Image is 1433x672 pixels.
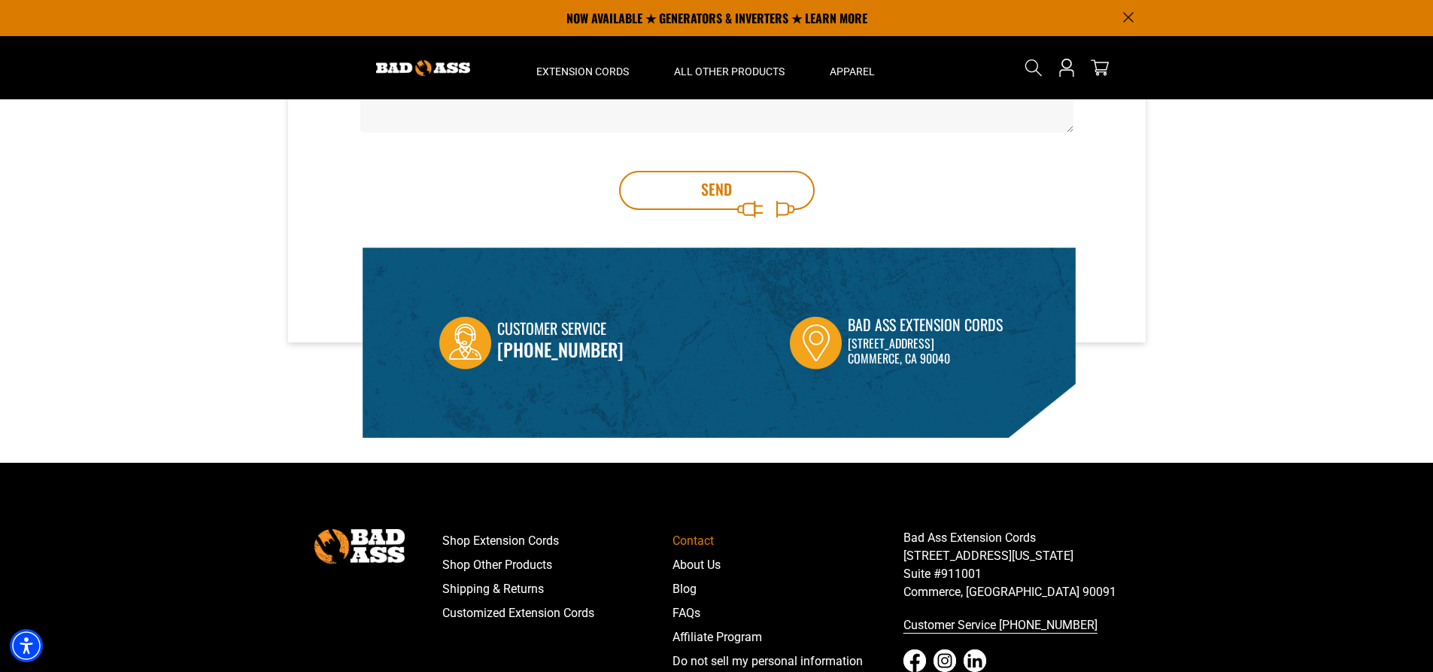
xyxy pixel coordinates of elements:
[619,171,815,210] button: Send
[672,529,903,553] a: Contact
[964,649,986,672] a: LinkedIn - open in a new tab
[10,629,43,662] div: Accessibility Menu
[848,313,1003,336] div: Bad Ass Extension Cords
[514,36,651,99] summary: Extension Cords
[314,529,405,563] img: Bad Ass Extension Cords
[1055,36,1079,99] a: Open this option
[848,336,1003,366] p: [STREET_ADDRESS] Commerce, CA 90040
[903,649,926,672] a: Facebook - open in a new tab
[376,60,470,76] img: Bad Ass Extension Cords
[442,601,673,625] a: Customized Extension Cords
[672,601,903,625] a: FAQs
[1088,59,1112,77] a: cart
[536,65,629,78] span: Extension Cords
[439,317,491,369] img: Customer Service
[442,529,673,553] a: Shop Extension Cords
[674,65,785,78] span: All Other Products
[903,529,1134,601] p: Bad Ass Extension Cords [STREET_ADDRESS][US_STATE] Suite #911001 Commerce, [GEOGRAPHIC_DATA] 90091
[442,577,673,601] a: Shipping & Returns
[1022,56,1046,80] summary: Search
[651,36,807,99] summary: All Other Products
[497,336,624,363] a: call 833-674-1699
[497,317,624,342] div: Customer Service
[903,613,1134,637] a: call 833-674-1699
[672,625,903,649] a: Affiliate Program
[830,65,875,78] span: Apparel
[672,577,903,601] a: Blog
[790,317,842,369] img: Bad Ass Extension Cords
[442,553,673,577] a: Shop Other Products
[672,553,903,577] a: About Us
[934,649,956,672] a: Instagram - open in a new tab
[807,36,897,99] summary: Apparel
